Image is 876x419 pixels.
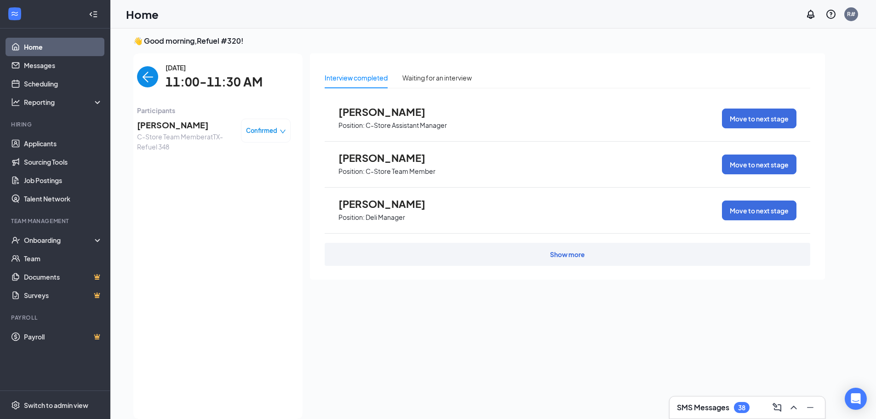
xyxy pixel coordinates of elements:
span: 11:00-11:30 AM [166,73,263,92]
a: Job Postings [24,171,103,189]
a: Talent Network [24,189,103,208]
span: down [280,128,286,135]
div: Team Management [11,217,101,225]
span: Participants [137,105,291,115]
svg: Analysis [11,98,20,107]
span: [PERSON_NAME] [137,119,234,132]
h3: SMS Messages [677,402,729,413]
span: C-Store Team Member at TX-Refuel 348 [137,132,234,152]
a: PayrollCrown [24,327,103,346]
a: Messages [24,56,103,75]
h3: 👋 Good morning, Refuel #320 ! [133,36,825,46]
div: Open Intercom Messenger [845,388,867,410]
button: Move to next stage [722,201,796,220]
p: C-Store Team Member [366,167,435,176]
div: 38 [738,404,745,412]
div: Waiting for an interview [402,73,472,83]
svg: UserCheck [11,235,20,245]
div: Show more [550,250,585,259]
button: Move to next stage [722,155,796,174]
svg: Minimize [805,402,816,413]
div: Reporting [24,98,103,107]
p: Position: [338,121,365,130]
span: Confirmed [246,126,277,135]
button: Move to next stage [722,109,796,128]
div: Interview completed [325,73,388,83]
svg: QuestionInfo [825,9,836,20]
div: Switch to admin view [24,401,88,410]
svg: ComposeMessage [772,402,783,413]
svg: Collapse [89,10,98,19]
p: Position: [338,167,365,176]
p: Deli Manager [366,213,405,222]
span: [PERSON_NAME] [338,152,440,164]
div: R# [847,10,855,18]
svg: Settings [11,401,20,410]
span: [PERSON_NAME] [338,198,440,210]
button: ChevronUp [786,400,801,415]
button: ComposeMessage [770,400,784,415]
a: SurveysCrown [24,286,103,304]
span: [PERSON_NAME] [338,106,440,118]
a: Home [24,38,103,56]
a: DocumentsCrown [24,268,103,286]
a: Scheduling [24,75,103,93]
button: back-button [137,66,158,87]
h1: Home [126,6,159,22]
div: Onboarding [24,235,95,245]
div: Hiring [11,121,101,128]
svg: WorkstreamLogo [10,9,19,18]
button: Minimize [803,400,818,415]
p: Position: [338,213,365,222]
p: C-Store Assistant Manager [366,121,447,130]
svg: ChevronUp [788,402,799,413]
svg: Notifications [805,9,816,20]
div: Payroll [11,314,101,321]
a: Team [24,249,103,268]
span: [DATE] [166,63,263,73]
a: Applicants [24,134,103,153]
a: Sourcing Tools [24,153,103,171]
